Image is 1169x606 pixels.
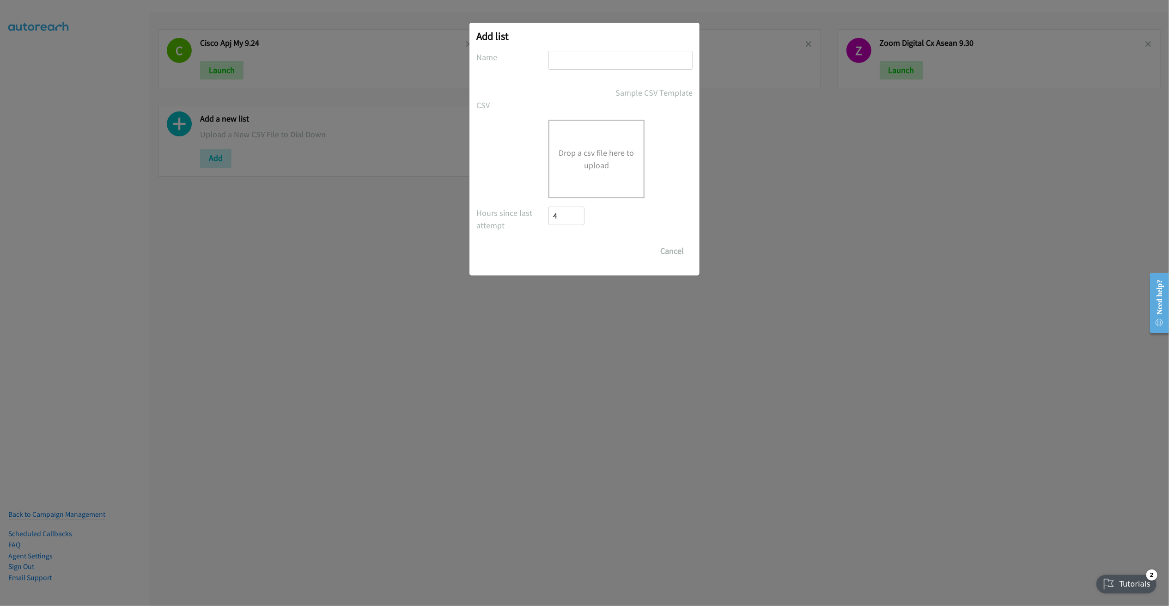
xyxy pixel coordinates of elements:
button: Cancel [651,242,693,260]
label: CSV [476,99,548,111]
h2: Add list [476,30,693,43]
iframe: Checklist [1091,566,1162,599]
a: Sample CSV Template [615,86,693,99]
iframe: Resource Center [1143,266,1169,340]
label: Hours since last attempt [476,207,548,232]
button: Drop a csv file here to upload [559,147,634,171]
label: Name [476,51,548,63]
